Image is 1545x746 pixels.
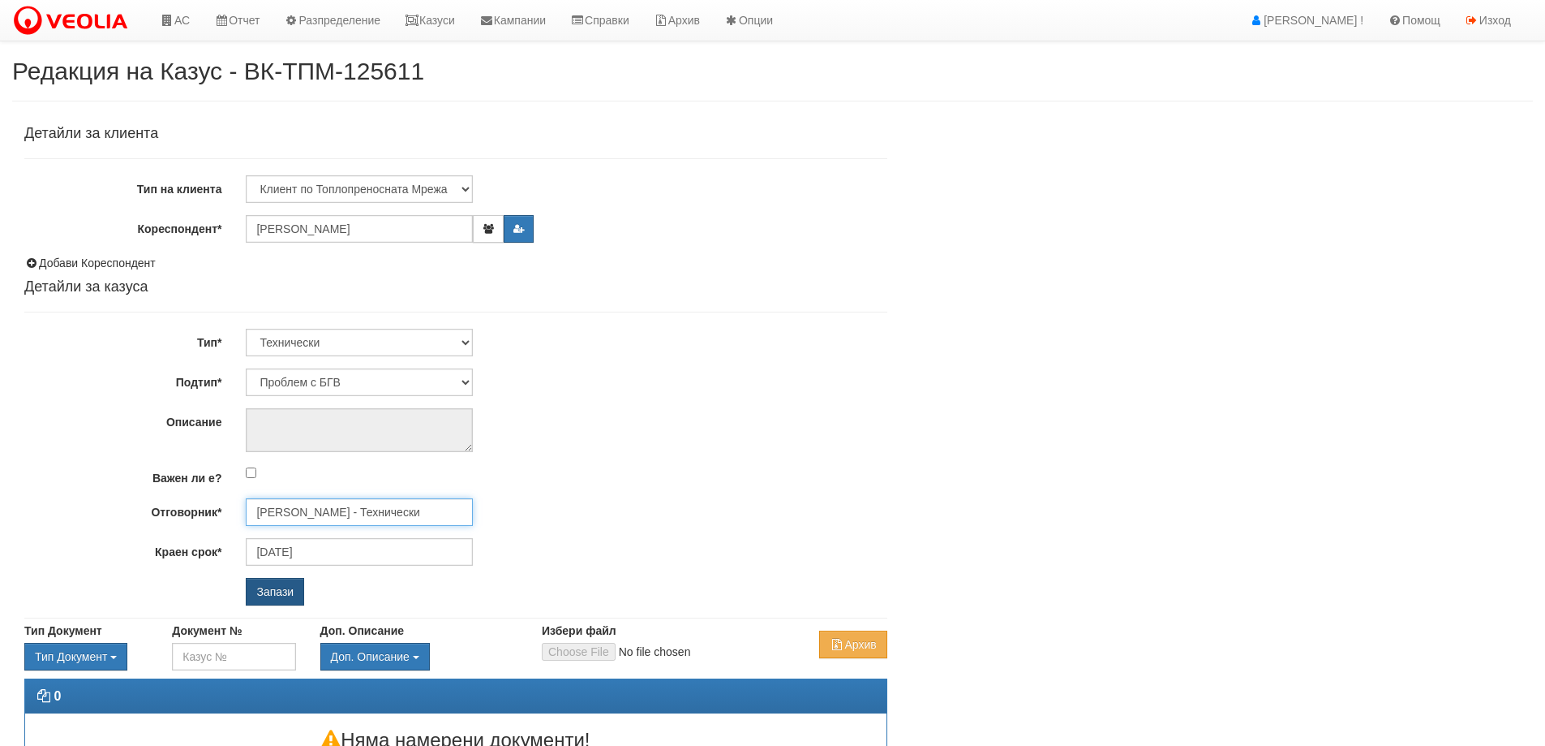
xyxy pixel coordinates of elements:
[12,464,234,486] label: Важен ли е?
[12,498,234,520] label: Отговорник*
[24,643,127,671] button: Тип Документ
[12,369,234,390] label: Подтип*
[246,215,473,243] input: ЕГН/Име/Адрес/Аб.№/Парт.№/Тел./Email
[246,498,473,526] input: Търсене по Име / Имейл
[320,643,517,671] div: Двоен клик, за изчистване на избраната стойност.
[24,623,102,639] label: Тип Документ
[54,689,61,703] strong: 0
[12,175,234,197] label: Тип на клиента
[172,643,295,671] input: Казус №
[246,578,304,606] input: Запази
[12,215,234,237] label: Кореспондент*
[24,279,887,295] h4: Детайли за казуса
[12,58,1533,84] h2: Редакция на Казус - ВК-ТПМ-125611
[331,650,410,663] span: Доп. Описание
[320,643,430,671] button: Доп. Описание
[542,623,616,639] label: Избери файл
[12,408,234,430] label: Описание
[24,255,887,271] div: Добави Кореспондент
[24,643,148,671] div: Двоен клик, за изчистване на избраната стойност.
[320,623,404,639] label: Доп. Описание
[819,631,886,658] button: Архив
[35,650,107,663] span: Тип Документ
[12,538,234,560] label: Краен срок*
[172,623,242,639] label: Документ №
[24,126,887,142] h4: Детайли за клиента
[12,4,135,38] img: VeoliaLogo.png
